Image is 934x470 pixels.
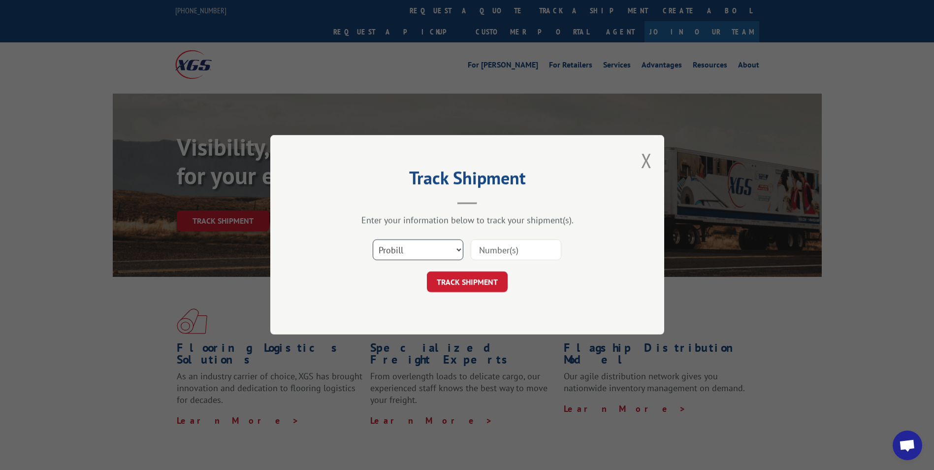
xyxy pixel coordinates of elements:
[427,272,508,293] button: TRACK SHIPMENT
[320,215,615,226] div: Enter your information below to track your shipment(s).
[471,240,561,261] input: Number(s)
[320,171,615,190] h2: Track Shipment
[893,431,922,460] div: Open chat
[641,147,652,173] button: Close modal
